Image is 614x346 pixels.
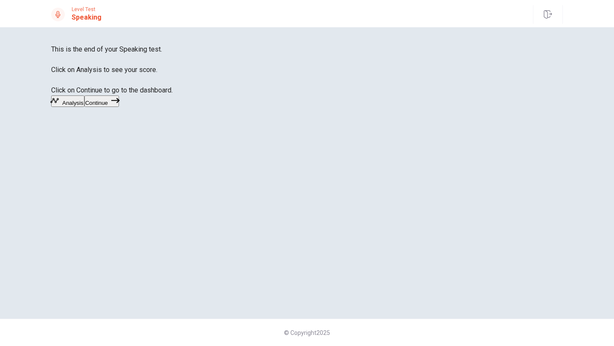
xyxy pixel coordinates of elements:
[84,98,119,107] a: Continue
[84,95,119,107] button: Continue
[51,98,84,107] a: Analysis
[284,329,330,336] span: © Copyright 2025
[72,12,101,23] h1: Speaking
[51,45,173,94] span: This is the end of your Speaking test. Click on Analysis to see your score. Click on Continue to ...
[72,6,101,12] span: Level Test
[51,95,84,107] button: Analysis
